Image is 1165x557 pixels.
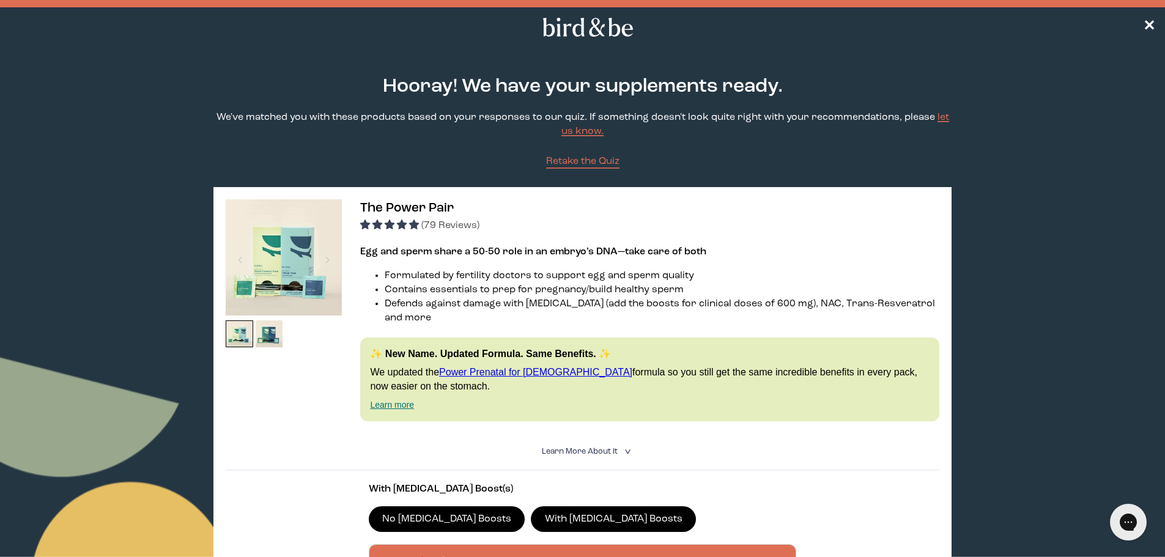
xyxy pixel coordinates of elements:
a: ✕ [1143,17,1155,38]
img: thumbnail image [256,320,283,348]
li: Defends against damage with [MEDICAL_DATA] (add the boosts for clinical doses of 600 mg), NAC, Tr... [385,297,939,325]
li: Contains essentials to prep for pregnancy/build healthy sperm [385,283,939,297]
label: With [MEDICAL_DATA] Boosts [531,506,696,532]
span: The Power Pair [360,202,454,215]
img: thumbnail image [226,199,342,315]
strong: ✨ New Name. Updated Formula. Same Benefits. ✨ [370,349,611,359]
a: Learn more [370,400,414,410]
i: < [621,448,632,455]
p: We've matched you with these products based on your responses to our quiz. If something doesn't l... [213,111,951,139]
a: let us know. [561,113,949,136]
span: Retake the Quiz [546,157,619,166]
label: No [MEDICAL_DATA] Boosts [369,506,525,532]
strong: Egg and sperm share a 50-50 role in an embryo’s DNA—take care of both [360,247,706,257]
a: Retake the Quiz [546,155,619,169]
img: thumbnail image [226,320,253,348]
li: Formulated by fertility doctors to support egg and sperm quality [385,269,939,283]
p: We updated the formula so you still get the same incredible benefits in every pack, now easier on... [370,366,929,393]
span: (79 Reviews) [421,221,479,231]
summary: Learn More About it < [542,446,624,457]
a: Power Prenatal for [DEMOGRAPHIC_DATA] [439,367,632,377]
p: With [MEDICAL_DATA] Boost(s) [369,482,797,496]
h2: Hooray! We have your supplements ready. [361,73,804,101]
span: ✕ [1143,20,1155,34]
span: Learn More About it [542,448,618,456]
span: 4.92 stars [360,221,421,231]
iframe: Gorgias live chat messenger [1104,500,1153,545]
